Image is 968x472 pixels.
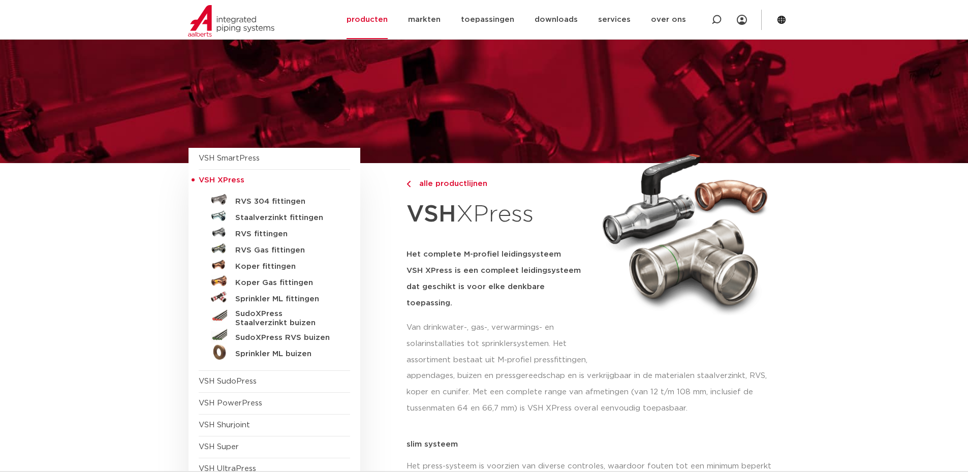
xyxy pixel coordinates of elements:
[199,399,262,407] a: VSH PowerPress
[413,180,487,187] span: alle productlijnen
[199,192,350,208] a: RVS 304 fittingen
[199,305,350,328] a: SudoXPress Staalverzinkt buizen
[199,208,350,224] a: Staalverzinkt fittingen
[235,350,336,359] h5: Sprinkler ML buizen
[235,230,336,239] h5: RVS fittingen
[407,320,590,368] p: Van drinkwater-, gas-, verwarmings- en solarinstallaties tot sprinklersystemen. Het assortiment b...
[407,203,456,226] strong: VSH
[199,443,239,451] a: VSH Super
[199,328,350,344] a: SudoXPress RVS buizen
[407,178,590,190] a: alle productlijnen
[407,246,590,311] h5: Het complete M-profiel leidingsysteem VSH XPress is een compleet leidingsysteem dat geschikt is v...
[199,421,250,429] a: VSH Shurjoint
[199,154,260,162] a: VSH SmartPress
[235,333,336,342] h5: SudoXPress RVS buizen
[235,197,336,206] h5: RVS 304 fittingen
[199,176,244,184] span: VSH XPress
[199,289,350,305] a: Sprinkler ML fittingen
[199,344,350,360] a: Sprinkler ML buizen
[407,368,780,417] p: appendages, buizen en pressgereedschap en is verkrijgbaar in de materialen staalverzinkt, RVS, ko...
[235,295,336,304] h5: Sprinkler ML fittingen
[199,273,350,289] a: Koper Gas fittingen
[199,240,350,257] a: RVS Gas fittingen
[407,440,780,448] p: slim systeem
[199,377,257,385] a: VSH SudoPress
[199,257,350,273] a: Koper fittingen
[407,195,590,234] h1: XPress
[235,262,336,271] h5: Koper fittingen
[235,309,336,328] h5: SudoXPress Staalverzinkt buizen
[235,246,336,255] h5: RVS Gas fittingen
[235,278,336,288] h5: Koper Gas fittingen
[407,181,411,187] img: chevron-right.svg
[235,213,336,223] h5: Staalverzinkt fittingen
[199,224,350,240] a: RVS fittingen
